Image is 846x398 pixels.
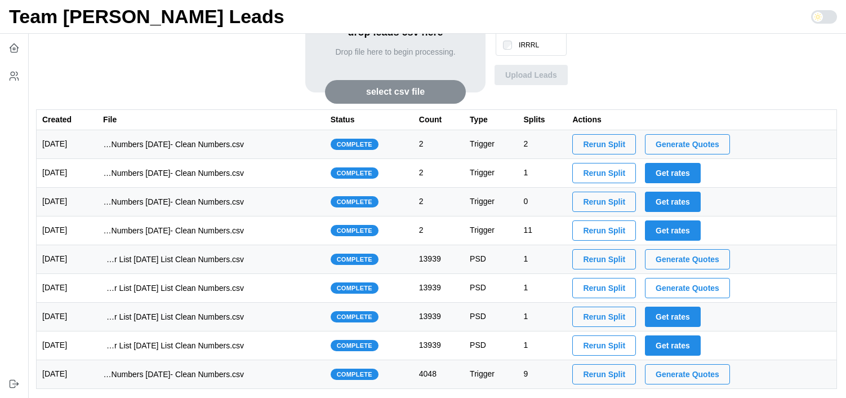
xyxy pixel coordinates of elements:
[337,340,372,351] span: complete
[583,365,625,384] span: Rerun Split
[583,192,625,211] span: Rerun Split
[37,110,98,130] th: Created
[656,163,690,183] span: Get rates
[645,307,701,327] button: Get rates
[37,303,98,331] td: [DATE]
[645,192,701,212] button: Get rates
[518,110,567,130] th: Splits
[572,364,636,384] button: Rerun Split
[103,254,244,265] p: imports/[PERSON_NAME]/1754111891013-1749523138906-TU VA IRRRL Master List [DATE] List Clean Numbe...
[656,192,690,211] span: Get rates
[567,110,836,130] th: Actions
[337,139,372,149] span: complete
[572,278,636,298] button: Rerun Split
[37,159,98,188] td: [DATE]
[518,216,567,245] td: 11
[656,307,690,326] span: Get rates
[337,254,372,264] span: complete
[103,340,244,351] p: imports/[PERSON_NAME]/1754087653299-1749523138906-TU VA IRRRL Master List [DATE] List Clean Numbe...
[103,311,244,322] p: imports/[PERSON_NAME]/1754089772929-1749523138906-TU VA IRRRL Master List [DATE] List Clean Numbe...
[337,225,372,236] span: complete
[103,369,244,380] p: imports/[PERSON_NAME]/1752153944034-TU Master List With Numbers [DATE]- Clean Numbers.csv
[583,336,625,355] span: Rerun Split
[645,249,730,269] button: Generate Quotes
[464,110,518,130] th: Type
[495,65,568,85] button: Upload Leads
[464,331,518,360] td: PSD
[413,216,464,245] td: 2
[366,81,425,103] span: select csv file
[518,245,567,274] td: 1
[645,220,701,241] button: Get rates
[413,188,464,216] td: 2
[572,249,636,269] button: Rerun Split
[572,307,636,327] button: Rerun Split
[103,282,244,294] p: imports/[PERSON_NAME]/1754090272190-1749523138906-TU VA IRRRL Master List [DATE] List Clean Numbe...
[512,41,539,50] label: IRRRL
[583,221,625,240] span: Rerun Split
[103,139,244,150] p: imports/[PERSON_NAME]/1754585622697-1754575984194-TU Master List With Numbers [DATE]- Clean Numbe...
[413,331,464,360] td: 13939
[9,4,284,29] h1: Team [PERSON_NAME] Leads
[656,336,690,355] span: Get rates
[572,163,636,183] button: Rerun Split
[413,303,464,331] td: 13939
[518,360,567,389] td: 9
[645,134,730,154] button: Generate Quotes
[413,110,464,130] th: Count
[103,225,244,236] p: imports/[PERSON_NAME]/1754583267268-1754575984194-TU Master List With Numbers [DATE]- Clean Numbe...
[464,159,518,188] td: Trigger
[583,278,625,298] span: Rerun Split
[656,250,719,269] span: Generate Quotes
[37,274,98,303] td: [DATE]
[518,303,567,331] td: 1
[325,110,413,130] th: Status
[37,188,98,216] td: [DATE]
[645,278,730,298] button: Generate Quotes
[337,312,372,322] span: complete
[518,331,567,360] td: 1
[645,364,730,384] button: Generate Quotes
[464,188,518,216] td: Trigger
[413,130,464,159] td: 2
[337,168,372,178] span: complete
[572,220,636,241] button: Rerun Split
[518,159,567,188] td: 1
[464,274,518,303] td: PSD
[337,283,372,293] span: complete
[518,188,567,216] td: 0
[37,360,98,389] td: [DATE]
[572,192,636,212] button: Rerun Split
[656,135,719,154] span: Generate Quotes
[37,130,98,159] td: [DATE]
[37,331,98,360] td: [DATE]
[645,335,701,356] button: Get rates
[583,135,625,154] span: Rerun Split
[656,221,690,240] span: Get rates
[645,163,701,183] button: Get rates
[413,274,464,303] td: 13939
[464,216,518,245] td: Trigger
[464,303,518,331] td: PSD
[572,134,636,154] button: Rerun Split
[37,245,98,274] td: [DATE]
[413,245,464,274] td: 13939
[583,250,625,269] span: Rerun Split
[413,159,464,188] td: 2
[656,365,719,384] span: Generate Quotes
[583,307,625,326] span: Rerun Split
[464,360,518,389] td: Trigger
[518,130,567,159] td: 2
[103,196,244,207] p: imports/[PERSON_NAME]/1754583949171-1754575984194-TU Master List With Numbers [DATE]- Clean Numbe...
[337,197,372,207] span: complete
[583,163,625,183] span: Rerun Split
[325,80,466,104] button: select csv file
[337,369,372,379] span: complete
[464,130,518,159] td: Trigger
[37,216,98,245] td: [DATE]
[464,245,518,274] td: PSD
[413,360,464,389] td: 4048
[656,278,719,298] span: Generate Quotes
[103,167,244,179] p: imports/[PERSON_NAME]/1754585532908-1754575984194-TU Master List With Numbers [DATE]- Clean Numbe...
[572,335,636,356] button: Rerun Split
